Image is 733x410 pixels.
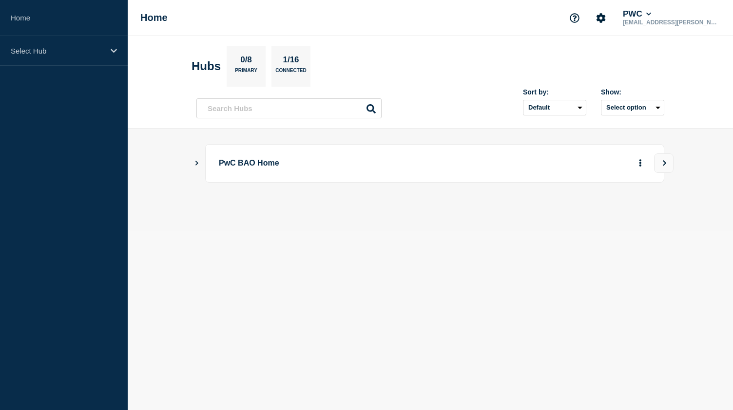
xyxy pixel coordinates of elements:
[564,8,585,28] button: Support
[192,59,221,73] h2: Hubs
[601,100,664,115] button: Select option
[634,154,647,172] button: More actions
[621,19,722,26] p: [EMAIL_ADDRESS][PERSON_NAME][DOMAIN_NAME]
[219,154,488,172] p: PwC BAO Home
[279,55,303,68] p: 1/16
[275,68,306,78] p: Connected
[523,100,586,115] select: Sort by
[601,88,664,96] div: Show:
[591,8,611,28] button: Account settings
[523,88,586,96] div: Sort by:
[11,47,104,55] p: Select Hub
[196,98,382,118] input: Search Hubs
[235,68,257,78] p: Primary
[140,12,168,23] h1: Home
[621,9,653,19] button: PWC
[654,153,674,173] button: View
[194,160,199,167] button: Show Connected Hubs
[237,55,256,68] p: 0/8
